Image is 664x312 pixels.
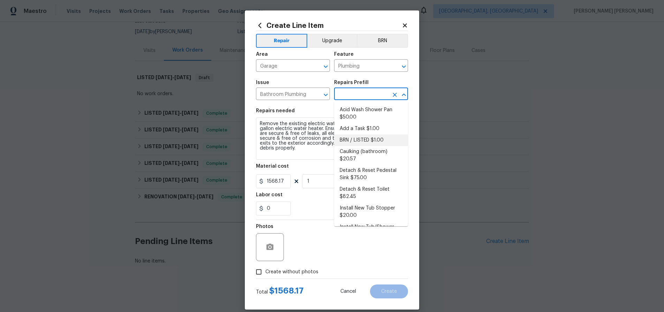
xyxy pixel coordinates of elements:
h2: Create Line Item [256,22,402,29]
li: Install New Tub Stopper $20.00 [334,203,408,221]
h5: Area [256,52,268,57]
h5: Repairs Prefill [334,80,369,85]
button: Close [399,90,409,100]
button: Repair [256,34,307,48]
h5: Material cost [256,164,289,169]
span: $ 1568.17 [269,287,304,295]
li: Install New Tub/Shower Door (large) $761.47 [334,221,408,240]
div: Total [256,287,304,296]
li: Detach & Reset Toilet $82.45 [334,184,408,203]
h5: Photos [256,224,273,229]
h5: Issue [256,80,269,85]
button: Open [399,62,409,71]
span: Create [381,289,397,294]
span: Cancel [340,289,356,294]
span: Create without photos [265,268,318,276]
button: BRN [357,34,408,48]
textarea: Remove the existing electric water heater and install a new 40 gallon electric water heater. Ensu... [256,117,408,160]
h5: Feature [334,52,354,57]
button: Open [321,62,331,71]
h5: Repairs needed [256,108,295,113]
li: BRN / LISTED $1.00 [334,135,408,146]
li: Add a Task $1.00 [334,123,408,135]
button: Upgrade [307,34,357,48]
button: Cancel [329,284,367,298]
li: Detach & Reset Pedestal Sink $75.00 [334,165,408,184]
button: Clear [390,90,400,100]
button: Create [370,284,408,298]
h5: Labor cost [256,192,282,197]
button: Open [321,90,331,100]
li: Caulking (bathroom) $20.57 [334,146,408,165]
li: Acid Wash Shower Pan $50.00 [334,104,408,123]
